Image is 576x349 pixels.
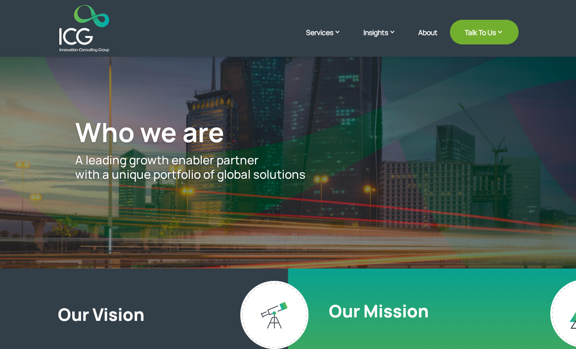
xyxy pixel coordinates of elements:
a: About [418,29,438,52]
span: Who we are [75,114,224,150]
iframe: Chat Widget [411,242,576,349]
a: Talk To Us [450,20,519,44]
img: Our vision - ICG [240,281,309,349]
p: A leading growth enabler partner with a unique portfolio of global solutions [75,153,501,182]
a: Insights [363,27,406,52]
h2: Our Mission [329,301,429,326]
a: Services [306,27,351,52]
img: ICG [59,5,109,52]
h2: Our Vision [58,304,275,330]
